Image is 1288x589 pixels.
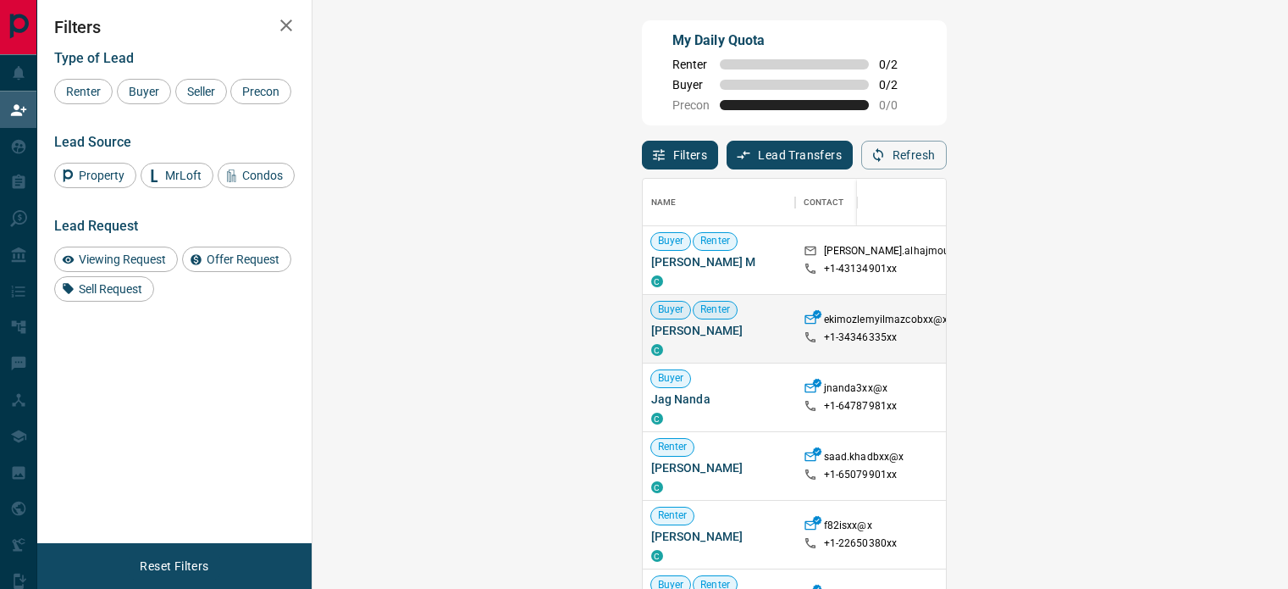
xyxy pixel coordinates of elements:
span: Renter [651,508,694,523]
span: 0 / 0 [879,98,916,112]
p: ekimozlemyilmazcobxx@x [824,313,948,331]
span: Type of Lead [54,50,134,66]
div: Viewing Request [54,247,178,272]
button: Filters [642,141,719,169]
div: Condos [218,163,295,188]
span: [PERSON_NAME] [651,322,787,339]
span: 0 / 2 [879,58,916,71]
div: condos.ca [651,275,663,287]
p: saad.khadbxx@x [824,450,904,468]
span: Seller [181,85,221,98]
div: MrLoft [141,163,213,188]
p: f82isxx@x [824,519,872,536]
p: +1- 22650380xx [824,536,898,551]
span: Buyer [123,85,165,98]
p: +1- 43134901xx [824,262,898,276]
span: Buyer [651,371,691,386]
div: Sell Request [54,276,154,302]
span: Lead Request [54,218,138,234]
span: Buyer [651,234,691,248]
span: Renter [651,440,694,454]
div: condos.ca [651,481,663,493]
span: Property [73,169,130,182]
span: [PERSON_NAME] [651,528,787,545]
div: condos.ca [651,413,663,425]
div: Precon [230,79,291,104]
span: Renter [60,85,107,98]
span: Jag Nanda [651,391,787,408]
div: Property [54,163,136,188]
span: Precon [672,98,710,112]
span: Sell Request [73,282,148,296]
span: Precon [236,85,285,98]
div: Seller [175,79,227,104]
span: Buyer [672,78,710,92]
button: Reset Filters [129,552,219,581]
div: Offer Request [182,247,291,272]
p: +1- 65079901xx [824,468,898,482]
button: Lead Transfers [727,141,853,169]
span: 0 / 2 [879,78,916,92]
span: [PERSON_NAME] [651,459,787,476]
p: [PERSON_NAME].alhajmousxx@x [824,244,980,262]
div: condos.ca [651,550,663,562]
span: MrLoft [159,169,207,182]
h2: Filters [54,17,295,37]
div: Buyer [117,79,171,104]
div: condos.ca [651,344,663,356]
div: Name [643,179,795,226]
span: Lead Source [54,134,131,150]
span: Buyer [651,303,691,317]
span: Renter [694,234,737,248]
div: Contact [804,179,844,226]
span: Condos [236,169,289,182]
button: Refresh [861,141,947,169]
p: jnanda3xx@x [824,381,887,399]
span: Offer Request [201,253,285,266]
span: [PERSON_NAME] M [651,253,787,270]
span: Renter [694,303,737,317]
span: Renter [672,58,710,71]
div: Name [651,179,677,226]
p: My Daily Quota [672,31,916,51]
p: +1- 34346335xx [824,331,898,345]
p: +1- 64787981xx [824,399,898,414]
span: Viewing Request [73,253,172,266]
div: Renter [54,79,113,104]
